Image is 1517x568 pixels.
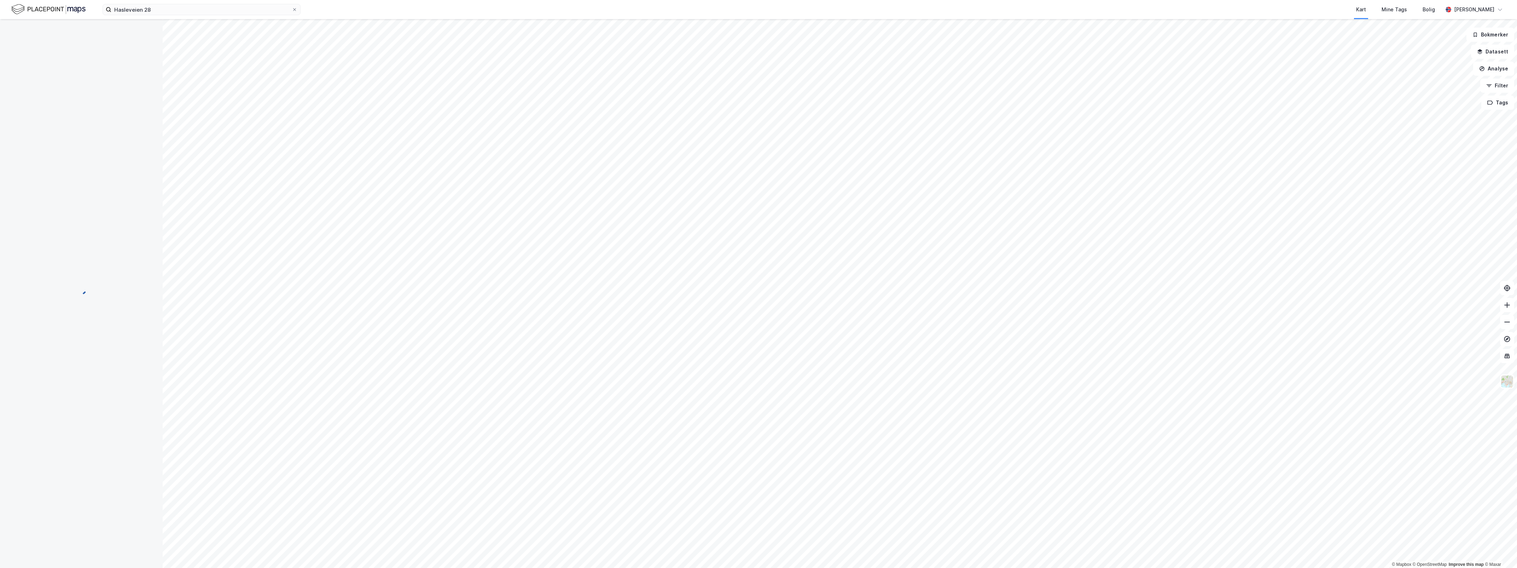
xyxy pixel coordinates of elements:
[1413,562,1447,567] a: OpenStreetMap
[76,284,87,295] img: spinner.a6d8c91a73a9ac5275cf975e30b51cfb.svg
[1500,375,1514,388] img: Z
[111,4,292,15] input: Søk på adresse, matrikkel, gårdeiere, leietakere eller personer
[1473,62,1514,76] button: Analyse
[1466,28,1514,42] button: Bokmerker
[1454,5,1494,14] div: [PERSON_NAME]
[1480,79,1514,93] button: Filter
[1356,5,1366,14] div: Kart
[1382,5,1407,14] div: Mine Tags
[1392,562,1411,567] a: Mapbox
[1482,534,1517,568] iframe: Chat Widget
[1481,96,1514,110] button: Tags
[11,3,86,16] img: logo.f888ab2527a4732fd821a326f86c7f29.svg
[1423,5,1435,14] div: Bolig
[1449,562,1484,567] a: Improve this map
[1471,45,1514,59] button: Datasett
